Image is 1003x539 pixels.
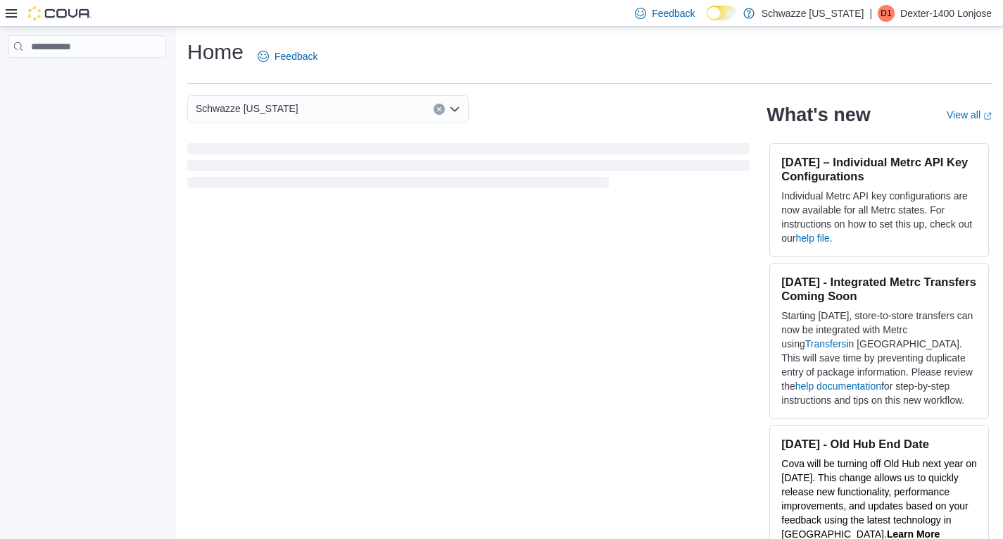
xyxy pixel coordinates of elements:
a: Feedback [252,42,323,70]
svg: External link [983,112,992,120]
a: help documentation [795,380,881,392]
a: View allExternal link [947,109,992,120]
a: Transfers [805,338,847,349]
span: Schwazze [US_STATE] [196,100,298,117]
div: Dexter-1400 Lonjose [878,5,895,22]
input: Dark Mode [707,6,736,20]
h2: What's new [767,104,870,126]
img: Cova [28,6,92,20]
span: D1 [881,5,891,22]
button: Open list of options [449,104,460,115]
h1: Home [187,38,244,66]
h3: [DATE] - Integrated Metrc Transfers Coming Soon [781,275,977,303]
span: Loading [187,146,750,191]
p: Individual Metrc API key configurations are now available for all Metrc states. For instructions ... [781,189,977,245]
p: | [869,5,872,22]
button: Clear input [434,104,445,115]
nav: Complex example [8,61,166,94]
h3: [DATE] – Individual Metrc API Key Configurations [781,155,977,183]
a: help file [796,233,830,244]
h3: [DATE] - Old Hub End Date [781,437,977,451]
p: Dexter-1400 Lonjose [900,5,992,22]
span: Feedback [275,49,317,63]
p: Starting [DATE], store-to-store transfers can now be integrated with Metrc using in [GEOGRAPHIC_D... [781,309,977,407]
p: Schwazze [US_STATE] [762,5,864,22]
span: Feedback [652,6,695,20]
